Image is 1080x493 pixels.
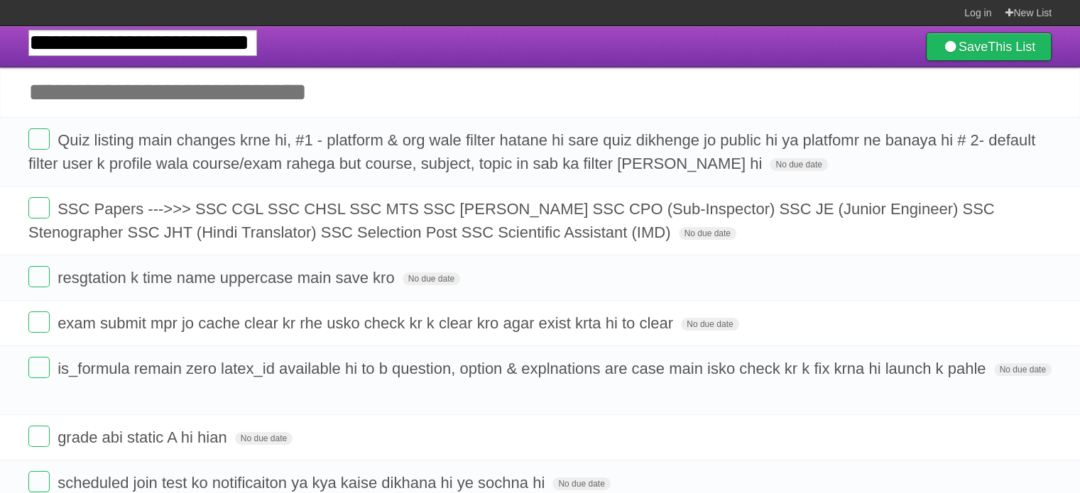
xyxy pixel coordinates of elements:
label: Done [28,128,50,150]
span: No due date [770,158,827,171]
span: resgtation k time name uppercase main save kro [58,269,398,287]
span: scheduled join test ko notificaiton ya kya kaise dikhana hi ye sochna hi [58,474,548,492]
label: Done [28,357,50,378]
span: is_formula remain zero latex_id available hi to b question, option & explnations are case main is... [58,360,989,377]
label: Done [28,426,50,447]
a: SaveThis List [926,33,1052,61]
span: grade abi static A hi hian [58,428,231,446]
span: exam submit mpr jo cache clear kr rhe usko check kr k clear kro agar exist krta hi to clear [58,314,677,332]
b: This List [988,40,1035,54]
span: No due date [403,272,460,285]
span: No due date [552,477,610,490]
span: No due date [679,227,736,240]
span: No due date [681,318,738,331]
span: No due date [235,432,293,445]
label: Done [28,311,50,333]
label: Done [28,266,50,287]
label: Done [28,471,50,492]
span: Quiz listing main changes krne hi, #1 - platform & org wale filter hatane hi sare quiz dikhenge j... [28,131,1035,172]
span: No due date [994,363,1052,376]
span: SSC Papers --->>> SSC CGL SSC CHSL SSC MTS SSC [PERSON_NAME] SSC CPO (Sub-Inspector) SSC JE (Juni... [28,200,995,241]
label: Done [28,197,50,218]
